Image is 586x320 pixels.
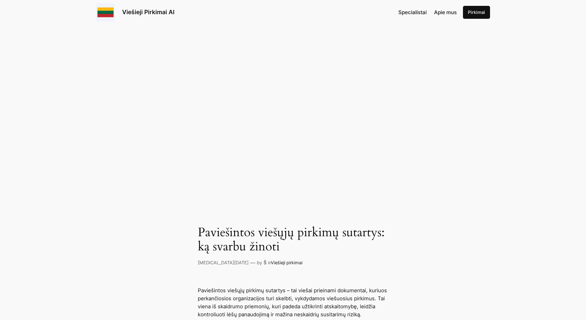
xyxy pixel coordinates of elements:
[257,259,262,266] p: by
[198,63,389,206] : asphalt road in between trees
[198,286,389,318] p: Paviešintos viešųjų pirkimų sutartys – tai viešai prieinami dokumentai, kuriuos perkančiosios org...
[398,9,427,15] span: Specialistai
[198,225,389,254] h1: Paviešintos viešųjų pirkimų sutartys: ką svarbu žinoti
[271,260,302,265] a: Viešieji pirkimai
[434,9,457,15] span: Apie mus
[264,260,266,265] a: Š
[398,8,457,16] nav: Navigation
[198,260,249,265] a: [MEDICAL_DATA][DATE]
[398,8,427,16] a: Specialistai
[122,8,174,16] a: Viešieji Pirkimai AI
[96,3,115,22] img: Viešieji pirkimai logo
[268,260,271,265] span: in
[434,8,457,16] a: Apie mus
[250,259,255,267] p: —
[463,6,490,19] a: Pirkimai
